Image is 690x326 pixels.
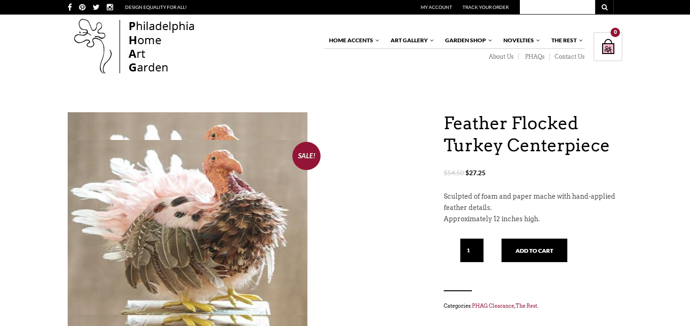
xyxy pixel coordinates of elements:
[444,112,622,156] h1: Feather Flocked Turkey Centerpiece
[440,32,493,48] a: Garden Shop
[444,301,622,311] span: Categories: , .
[444,191,622,214] p: Sculpted of foam and paper mache with hand-applied feather details.
[463,4,509,10] a: Track Your Order
[292,142,321,170] span: Sale!
[611,28,620,37] div: 0
[519,53,550,61] a: PHAQs
[472,303,514,309] a: PHAG Clearance
[516,303,537,309] a: The Rest
[550,53,585,61] a: Contact Us
[465,169,486,177] bdi: 27.25
[547,32,584,48] a: The Rest
[502,239,567,262] button: Add to cart
[483,53,519,61] a: About Us
[444,169,447,177] span: $
[444,169,464,177] bdi: 54.50
[444,214,622,225] p: Approximately 12 inches high.
[499,32,541,48] a: Novelties
[460,239,484,262] input: Qty
[68,140,307,315] img: 1418154201e.jpeg
[324,32,380,48] a: Home Accents
[386,32,435,48] a: Art Gallery
[465,169,469,177] span: $
[421,4,452,10] a: My Account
